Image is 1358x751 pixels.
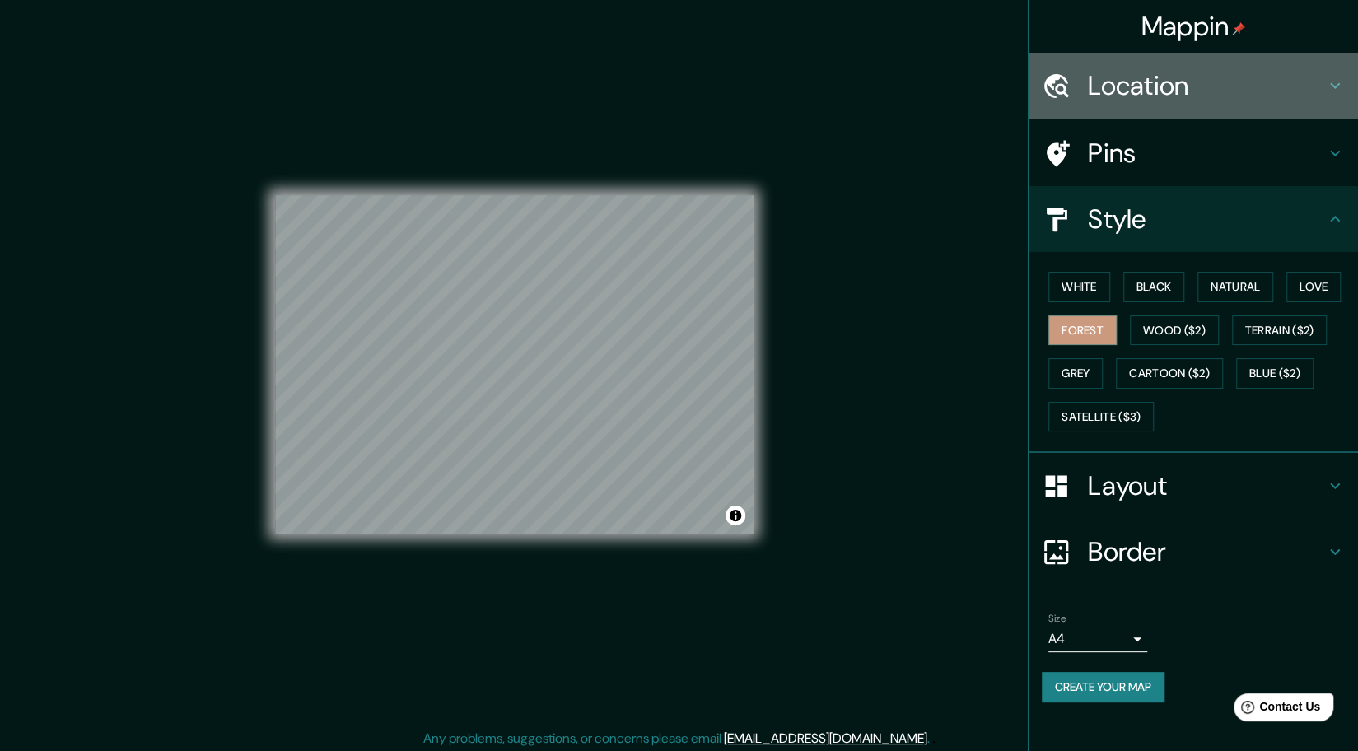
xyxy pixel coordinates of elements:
img: pin-icon.png [1232,22,1245,35]
h4: Border [1088,535,1325,568]
div: Layout [1029,453,1358,519]
div: Pins [1029,120,1358,186]
h4: Location [1088,69,1325,102]
a: [EMAIL_ADDRESS][DOMAIN_NAME] [724,730,927,747]
div: Location [1029,53,1358,119]
h4: Layout [1088,469,1325,502]
h4: Pins [1088,137,1325,170]
button: Natural [1197,272,1273,302]
h4: Style [1088,203,1325,236]
label: Size [1048,612,1066,626]
button: Terrain ($2) [1232,315,1328,346]
button: Create your map [1042,672,1164,702]
div: . [932,729,936,749]
button: Love [1286,272,1341,302]
button: White [1048,272,1110,302]
button: Cartoon ($2) [1116,358,1223,389]
div: Style [1029,186,1358,252]
h4: Mappin [1141,10,1246,43]
div: Border [1029,519,1358,585]
div: A4 [1048,626,1147,652]
iframe: Help widget launcher [1211,687,1340,733]
canvas: Map [275,195,754,534]
button: Satellite ($3) [1048,402,1154,432]
button: Toggle attribution [726,506,745,525]
button: Wood ($2) [1130,315,1219,346]
p: Any problems, suggestions, or concerns please email . [423,729,930,749]
button: Forest [1048,315,1117,346]
button: Blue ($2) [1236,358,1314,389]
button: Grey [1048,358,1103,389]
div: . [930,729,932,749]
button: Black [1123,272,1185,302]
